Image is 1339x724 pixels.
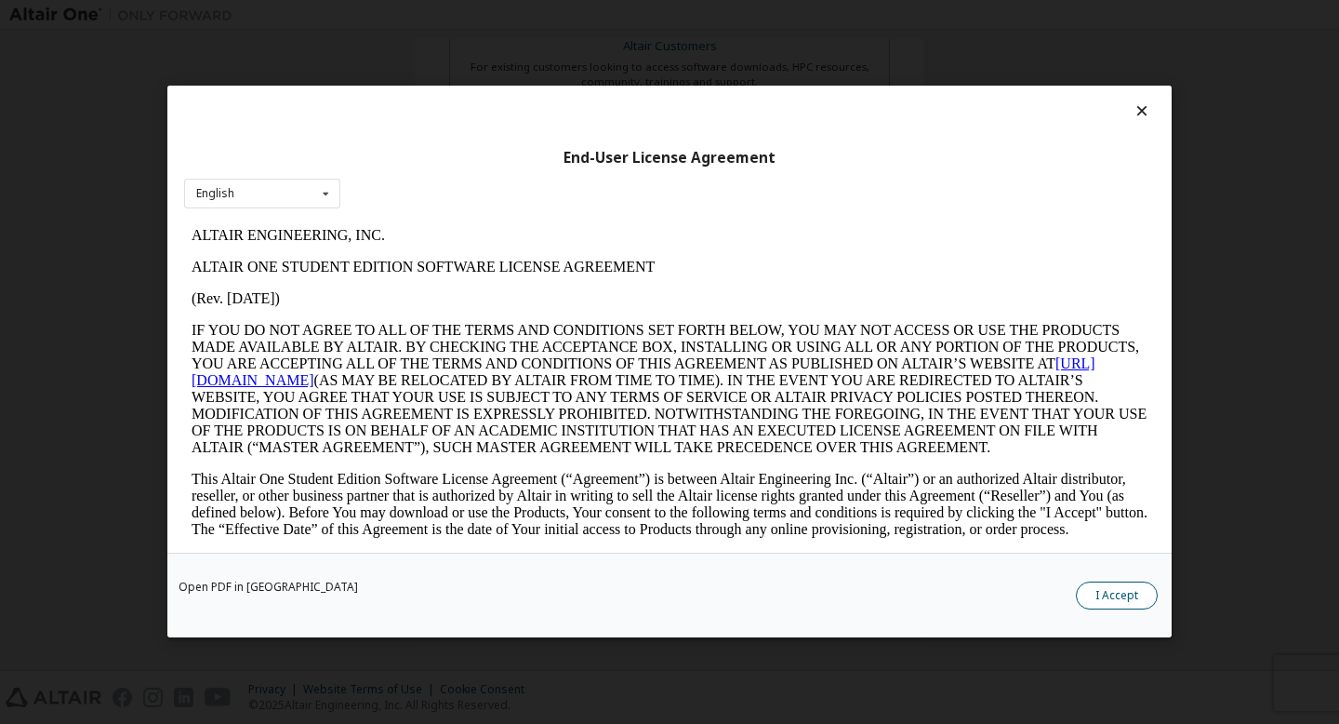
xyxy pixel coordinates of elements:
[196,188,234,199] div: English
[184,149,1155,168] div: End-User License Agreement
[7,7,963,24] p: ALTAIR ENGINEERING, INC.
[179,583,358,594] a: Open PDF in [GEOGRAPHIC_DATA]
[7,39,963,56] p: ALTAIR ONE STUDENT EDITION SOFTWARE LICENSE AGREEMENT
[7,251,963,318] p: This Altair One Student Edition Software License Agreement (“Agreement”) is between Altair Engine...
[7,136,911,168] a: [URL][DOMAIN_NAME]
[7,102,963,236] p: IF YOU DO NOT AGREE TO ALL OF THE TERMS AND CONDITIONS SET FORTH BELOW, YOU MAY NOT ACCESS OR USE...
[7,71,963,87] p: (Rev. [DATE])
[1076,583,1158,610] button: I Accept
